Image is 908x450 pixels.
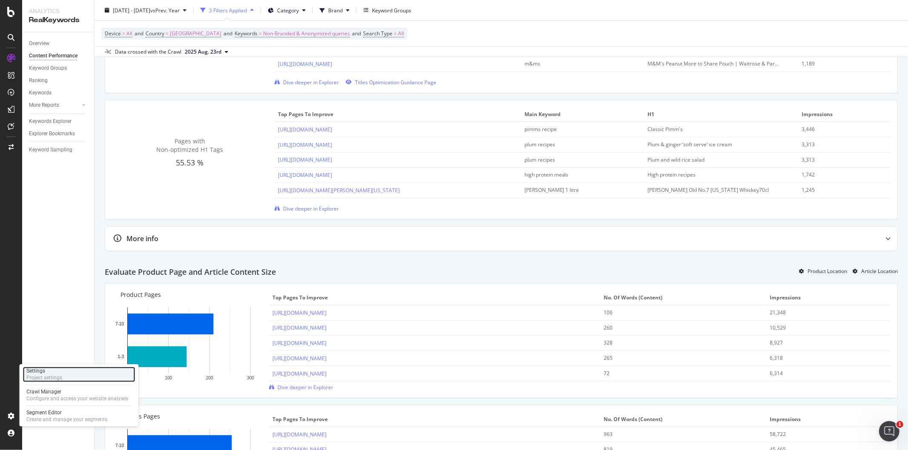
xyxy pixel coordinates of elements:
div: 1,742 [802,171,879,179]
div: 106 [604,309,747,316]
div: Data crossed with the Crawl [115,48,181,56]
span: Impressions [770,294,885,302]
div: 328 [604,339,747,347]
div: 10,529 [770,324,875,332]
div: Content Performance [29,51,77,60]
text: 1-3 [118,354,124,359]
div: Keywords Explorer [29,117,72,126]
div: Analytics [29,7,87,15]
p: Articles Pages [120,412,259,421]
span: and [135,30,143,37]
div: 8,927 [770,339,875,347]
span: Search Type [363,30,392,37]
span: Country [146,30,164,37]
a: Keywords Explorer [29,117,88,126]
span: Impressions [802,111,885,118]
div: Classic Pimm's [647,125,780,133]
div: Ranking [29,76,48,85]
div: Explorer Bookmarks [29,129,75,138]
text: 300 [247,376,254,380]
span: Dive deeper in Explorer [278,384,333,391]
div: 3,313 [802,156,879,164]
div: 265 [604,354,747,362]
h2: Evaluate Product Page and Article Content Size [105,268,276,276]
text: 200 [206,376,213,380]
span: and [223,30,232,37]
span: and [352,30,361,37]
div: More Reports [29,101,59,110]
a: Content Performance [29,51,88,60]
span: Top pages to improve [272,416,595,423]
a: Explorer Bookmarks [29,129,88,138]
div: Configure and access your website analyses [26,395,128,402]
text: 7-10 [115,443,124,448]
div: Project settings [26,374,62,381]
div: Keyword Sampling [29,145,72,154]
div: Settings [26,367,62,374]
a: [URL][DOMAIN_NAME] [278,156,332,163]
span: = [122,30,125,37]
span: No. of Words (Content) [604,416,761,423]
span: Brand [328,6,343,14]
span: [GEOGRAPHIC_DATA] [170,28,221,40]
a: Keyword Groups [29,64,88,73]
a: [URL][DOMAIN_NAME] [272,431,327,438]
span: H1 [647,111,793,118]
a: More Reports [29,101,80,110]
div: Create and manage your segments [26,416,107,423]
button: Brand [316,3,353,17]
a: [URL][DOMAIN_NAME] [272,309,327,316]
a: Overview [29,39,88,48]
button: 3 Filters Applied [197,3,257,17]
div: Plum and wild rice salad [647,156,780,164]
button: Article Location [849,265,898,278]
a: [URL][DOMAIN_NAME] [272,355,327,362]
button: Product Location [796,265,847,278]
a: [URL][DOMAIN_NAME] [272,370,327,377]
a: Keywords [29,88,88,97]
span: Impressions [770,416,885,423]
a: Titles Optimization Guidance Page [346,79,436,86]
a: Dive deeper in Explorer [275,205,339,212]
div: 72 [604,370,747,377]
button: Keyword Groups [360,3,415,17]
a: Ranking [29,76,88,85]
div: Product Location [808,268,847,275]
div: Jack Daniel's Old No.7 Tennessee Whiskey70cl [647,186,780,194]
div: 21,348 [770,309,875,316]
span: No. of Words (Content) [604,294,761,302]
a: Crawl ManagerConfigure and access your website analyses [23,387,135,403]
div: RealKeywords [29,15,87,25]
span: = [394,30,397,37]
button: Category [264,3,309,17]
a: [URL][DOMAIN_NAME] [272,324,327,331]
span: 2025 Aug. 23rd [185,48,221,56]
text: 7-10 [115,322,124,326]
span: [DATE] - [DATE] [113,6,150,14]
span: = [259,30,262,37]
div: 3 Filters Applied [209,6,247,14]
text: 100 [165,376,172,380]
div: pimms recipe [524,125,629,133]
div: Plum & ginger ‘soft serve’ ice cream [647,141,780,148]
div: m&ms [524,60,629,68]
a: [URL][DOMAIN_NAME] [278,60,332,68]
span: 55.53 % [176,157,203,168]
div: 1,245 [802,186,879,194]
a: SettingsProject settings [23,367,135,382]
span: Non-Branded & Anonymized queries [263,28,350,40]
a: [URL][DOMAIN_NAME] [278,141,332,148]
div: Keywords [29,88,52,97]
div: 963 [604,430,747,438]
span: Top pages to improve [272,294,595,302]
svg: A chart. [112,303,266,391]
span: Device [105,30,121,37]
span: Top pages to improve [278,111,516,118]
div: 3,446 [802,125,879,133]
span: Pages with Non-optimized H1 Tags [156,137,223,154]
iframe: Intercom live chat [879,421,899,441]
div: Overview [29,39,49,48]
a: [URL][DOMAIN_NAME] [278,171,332,179]
span: vs Prev. Year [150,6,180,14]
